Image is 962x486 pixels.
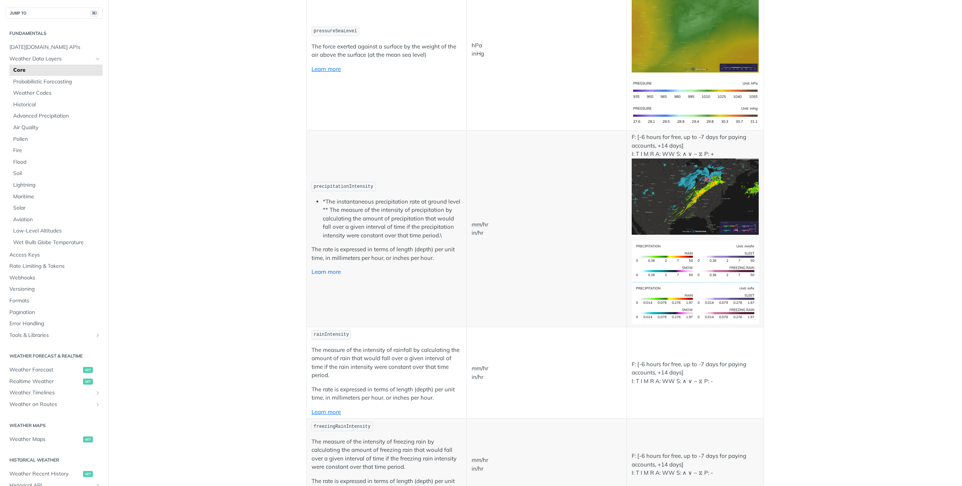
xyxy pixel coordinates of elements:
img: precip-us [632,282,759,325]
span: Webhooks [9,274,101,282]
span: precipitationIntensity [314,184,373,189]
span: Versioning [9,285,101,293]
span: [DATE][DOMAIN_NAME] APIs [9,44,101,51]
a: Learn more [312,408,341,415]
a: Solar [9,202,103,214]
span: Low-Level Altitudes [13,227,101,235]
span: Realtime Weather [9,378,81,385]
a: Pagination [6,307,103,318]
span: get [83,367,93,373]
p: hPa inHg [472,41,622,58]
span: Fire [13,147,101,154]
span: Expand image [632,257,759,264]
a: Core [9,65,103,76]
a: [DATE][DOMAIN_NAME] APIs [6,42,103,53]
span: Weather Codes [13,89,101,97]
span: Weather on Routes [9,401,93,408]
button: JUMP TO⌘/ [6,8,103,19]
img: pressure-si [632,78,759,103]
span: Maritime [13,193,101,201]
a: Pollen [9,134,103,145]
h2: Weather Forecast & realtime [6,353,103,359]
img: precip-si [632,158,759,235]
a: Weather Forecastget [6,364,103,376]
a: Flood [9,157,103,168]
h2: Historical Weather [6,457,103,463]
p: mm/hr in/hr [472,456,622,473]
a: Weather Recent Historyget [6,468,103,480]
a: Weather TimelinesShow subpages for Weather Timelines [6,387,103,398]
a: Probabilistic Forecasting [9,76,103,88]
p: The force exerted against a surface by the weight of the air above the surface (at the mean sea l... [312,42,461,59]
a: Versioning [6,284,103,295]
span: Weather Data Layers [9,55,93,63]
span: Expand image [632,192,759,199]
span: Expand image [632,299,759,306]
a: Fire [9,145,103,156]
p: mm/hr in/hr [472,364,622,381]
p: The rate is expressed in terms of length (depth) per unit time, in millimeters per hour, or inche... [312,245,461,262]
a: Historical [9,99,103,110]
button: Hide subpages for Weather Data Layers [95,56,101,62]
a: Maritime [9,191,103,202]
span: Wet Bulb Globe Temperature [13,239,101,246]
a: Learn more [312,65,341,72]
a: Weather Mapsget [6,434,103,445]
a: Weather on RoutesShow subpages for Weather on Routes [6,399,103,410]
span: Weather Timelines [9,389,93,397]
span: Weather Forecast [9,366,81,374]
a: Advanced Precipitation [9,110,103,122]
a: Weather Data LayersHide subpages for Weather Data Layers [6,53,103,65]
a: Low-Level Altitudes [9,225,103,237]
a: Air Quality [9,122,103,133]
span: Expand image [632,86,759,94]
h2: Weather Maps [6,422,103,429]
button: Show subpages for Weather on Routes [95,401,101,408]
span: Pollen [13,136,101,143]
span: get [83,379,93,385]
a: Learn more [312,268,341,275]
span: Flood [13,158,101,166]
a: Access Keys [6,249,103,261]
a: Soil [9,168,103,179]
p: F: [-6 hours for free, up to -7 days for paying accounts, +14 days] I: T I M R A: WW S: ∧ ∨ ~ ⧖ P: - [632,360,759,386]
span: Access Keys [9,251,101,259]
span: Historical [13,101,101,109]
a: Tools & LibrariesShow subpages for Tools & Libraries [6,330,103,341]
a: Formats [6,295,103,306]
span: get [83,436,93,442]
span: Advanced Precipitation [13,112,101,120]
li: *The instantaneous precipitation rate at ground level ** The measure of the intensity of precipit... [323,198,461,240]
span: rainIntensity [314,332,349,337]
a: Webhooks [6,272,103,284]
span: Air Quality [13,124,101,131]
p: mm/hr in/hr [472,220,622,237]
span: Expand image [632,112,759,119]
img: pressure-us [632,103,759,128]
a: Weather Codes [9,88,103,99]
span: ⌘/ [90,10,98,17]
span: Lightning [13,181,101,189]
span: pressureSeaLevel [314,29,357,34]
span: Weather Recent History [9,470,81,478]
span: Solar [13,204,101,212]
p: F: [-6 hours for free, up to -7 days for paying accounts, +14 days] I: T I M R A: WW S: ∧ ∨ ~ ⧖ P: + [632,133,759,234]
span: Weather Maps [9,436,81,443]
a: Error Handling [6,318,103,329]
span: Tools & Libraries [9,332,93,339]
span: Formats [9,297,101,305]
p: F: [-6 hours for free, up to -7 days for paying accounts, +14 days] I: T I M R A: WW S: ∧ ∨ ~ ⧖ P: - [632,452,759,477]
span: Probabilistic Forecasting [13,78,101,86]
p: The measure of the intensity of rainfall by calculating the amount of rain that would fall over a... [312,346,461,380]
button: Show subpages for Tools & Libraries [95,332,101,338]
span: Error Handling [9,320,101,328]
span: freezingRainIntensity [314,424,371,429]
span: get [83,471,93,477]
img: precip-si [632,240,759,282]
a: Lightning [9,180,103,191]
span: Rate Limiting & Tokens [9,263,101,270]
p: The rate is expressed in terms of length (depth) per unit time, in millimeters per hour, or inche... [312,385,461,402]
a: Wet Bulb Globe Temperature [9,237,103,248]
h2: Fundamentals [6,30,103,37]
span: Expand image [632,30,759,37]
